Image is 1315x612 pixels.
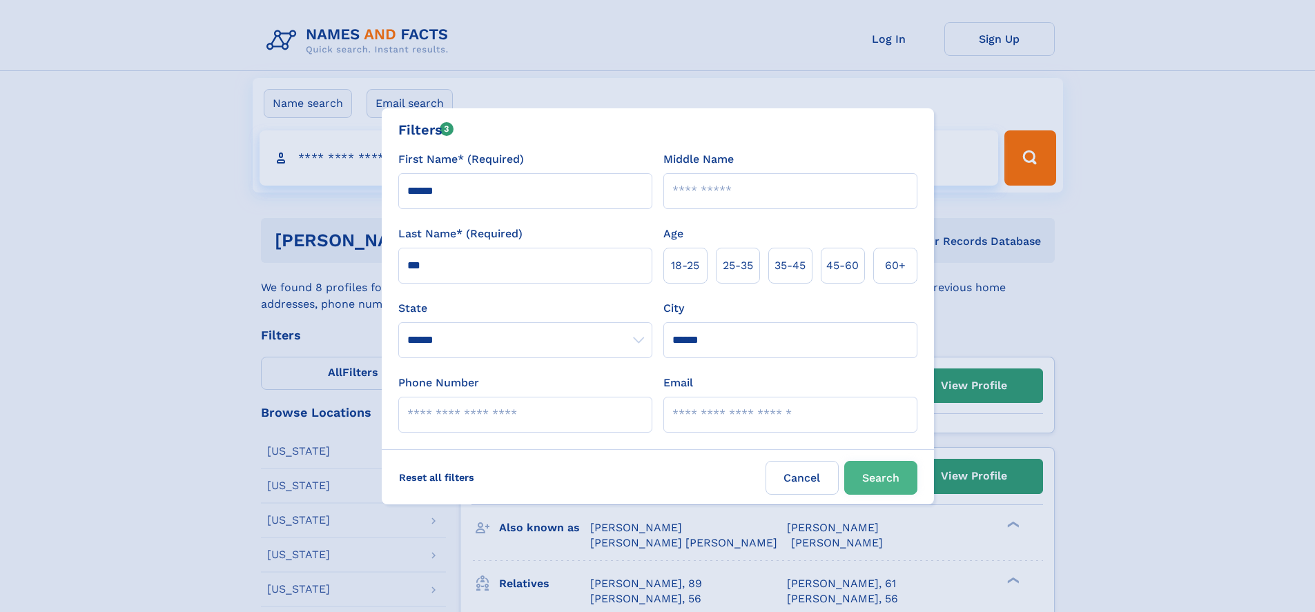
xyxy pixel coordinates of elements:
[398,119,454,140] div: Filters
[398,226,523,242] label: Last Name* (Required)
[766,461,839,495] label: Cancel
[885,257,906,274] span: 60+
[671,257,699,274] span: 18‑25
[398,375,479,391] label: Phone Number
[826,257,859,274] span: 45‑60
[390,461,483,494] label: Reset all filters
[844,461,917,495] button: Search
[663,226,683,242] label: Age
[398,300,652,317] label: State
[663,375,693,391] label: Email
[775,257,806,274] span: 35‑45
[723,257,753,274] span: 25‑35
[398,151,524,168] label: First Name* (Required)
[663,300,684,317] label: City
[663,151,734,168] label: Middle Name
